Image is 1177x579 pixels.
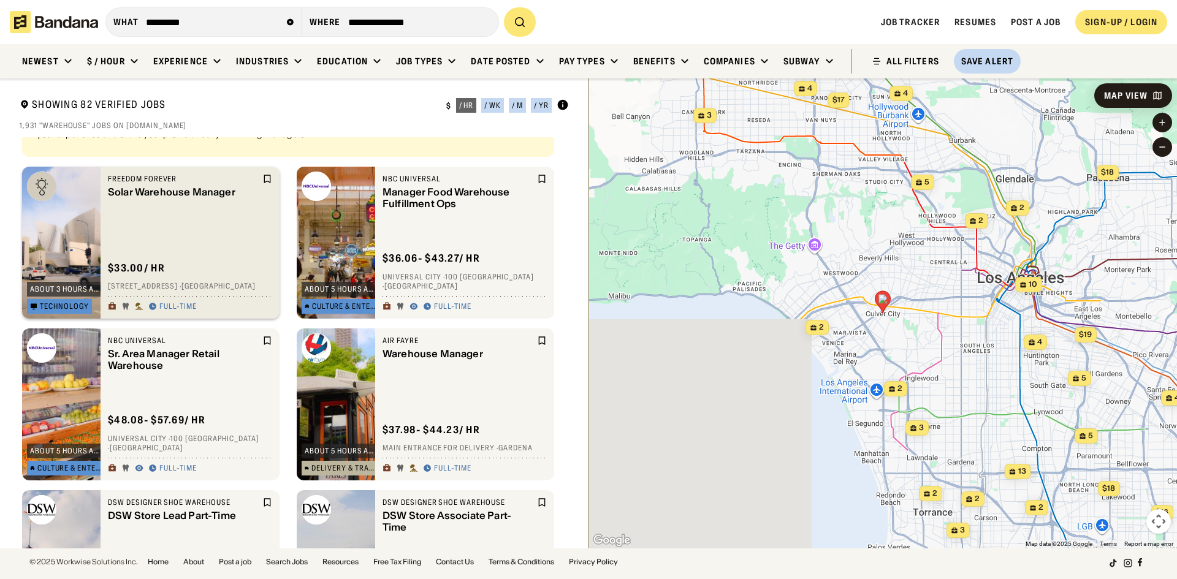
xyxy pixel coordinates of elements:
a: Terms & Conditions [489,558,554,566]
a: Resources [322,558,359,566]
span: 3 [919,423,924,433]
div: 1,931 "Warehouse" jobs on [DOMAIN_NAME] [20,121,569,131]
a: Home [148,558,169,566]
div: Full-time [434,464,471,474]
div: $ / hour [87,56,125,67]
div: [STREET_ADDRESS] · [GEOGRAPHIC_DATA] [108,282,272,292]
div: Universal City · 100 [GEOGRAPHIC_DATA] · [GEOGRAPHIC_DATA] [383,272,547,291]
img: Freedom Forever logo [27,172,56,201]
div: Universal City · 100 [GEOGRAPHIC_DATA] · [GEOGRAPHIC_DATA] [108,434,272,453]
div: about 3 hours ago [30,286,101,293]
span: 10 [1029,279,1037,290]
div: grid [20,137,569,548]
img: NBC Universal logo [302,172,331,201]
div: Air Fayre [383,336,535,346]
div: Technology [40,303,89,310]
span: 4 [807,83,812,94]
button: Map camera controls [1146,509,1171,534]
span: Map data ©2025 Google [1026,540,1092,547]
div: Companies [704,56,755,67]
span: 4 [903,88,908,99]
div: DSW Store Associate Part-Time [383,510,535,533]
div: $ 33.00 / hr [108,262,165,274]
span: 5 [1081,373,1086,384]
div: Map View [1104,91,1148,100]
div: Full-time [159,302,197,312]
div: Subway [783,56,820,67]
span: $18 [1101,167,1114,176]
div: Full-time [159,464,197,474]
div: Education [317,56,368,67]
a: Privacy Policy [569,558,618,566]
div: Where [310,17,341,28]
div: Newest [22,56,59,67]
div: ALL FILTERS [886,57,939,66]
span: 3 [960,525,965,535]
img: Google [592,532,632,548]
img: DSW Designer Shoe Warehouse logo [27,495,56,524]
div: / m [512,102,523,109]
div: about 5 hours ago [30,447,101,455]
span: 4 [1037,337,1042,347]
div: Culture & Entertainment [37,464,101,472]
a: Open this area in Google Maps (opens a new window) [592,532,632,548]
span: 3 [707,110,712,121]
div: Showing 82 Verified Jobs [20,98,436,113]
div: $ 37.98 - $44.23 / hr [383,423,480,436]
span: $19 [1079,330,1092,339]
span: 13 [1018,466,1026,477]
span: 5 [924,177,929,187]
span: 2 [819,322,824,333]
a: Search Jobs [266,558,308,566]
div: about 5 hours ago [305,447,376,455]
span: 2 [978,216,983,226]
div: Save Alert [961,56,1013,67]
a: Free Tax Filing [373,558,421,566]
div: $ 48.08 - $57.69 / hr [108,414,205,426]
a: About [183,558,204,566]
div: Freedom Forever [108,174,260,184]
div: Experience [153,56,208,67]
div: Delivery & Transportation [311,464,376,472]
span: $17 [832,95,845,104]
div: DSW Designer Shoe Warehouse [108,498,260,507]
div: Main entrance for delivery · Gardena [383,444,547,453]
div: what [113,17,139,28]
div: $ [446,101,451,111]
div: © 2025 Workwise Solutions Inc. [29,558,138,566]
div: Sr. Area Manager Retail Warehouse [108,348,260,371]
div: NBC Universal [383,174,535,184]
div: Industries [236,56,289,67]
div: Solar Warehouse Manager [108,186,260,198]
div: $ 36.06 - $43.27 / hr [383,252,480,265]
a: Post a job [1011,17,1061,28]
div: SIGN-UP / LOGIN [1085,17,1157,28]
a: Post a job [219,558,251,566]
span: $16 [1156,507,1168,517]
span: 2 [975,494,980,504]
span: 2 [897,384,902,394]
img: Air Fayre logo [302,333,331,363]
a: Contact Us [436,558,474,566]
div: about 5 hours ago [305,286,376,293]
div: Date Posted [471,56,530,67]
a: Job Tracker [881,17,940,28]
a: Resumes [954,17,996,28]
span: 2 [1019,203,1024,213]
img: NBC Universal logo [27,333,56,363]
div: Manager Food Warehouse Fulfillment Ops [383,186,535,210]
div: Culture & Entertainment [312,303,376,310]
div: / yr [534,102,549,109]
div: NBC Universal [108,336,260,346]
span: 2 [932,488,937,499]
img: DSW Designer Shoe Warehouse logo [302,495,331,524]
div: Pay Types [559,56,605,67]
a: Report a map error [1124,540,1173,547]
span: 2 [1038,502,1043,513]
div: Full-time [434,302,471,312]
div: Job Types [396,56,443,67]
a: Terms (opens in new tab) [1100,540,1117,547]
